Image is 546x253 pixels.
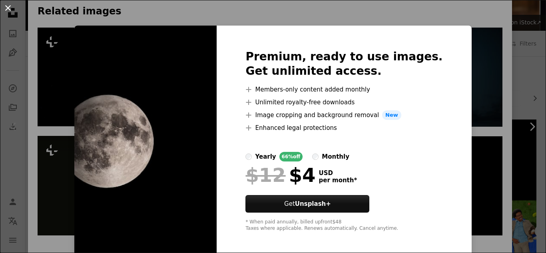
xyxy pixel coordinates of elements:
[245,153,252,160] input: yearly66%off
[245,110,442,120] li: Image cropping and background removal
[279,152,303,161] div: 66% off
[245,98,442,107] li: Unlimited royalty-free downloads
[319,169,357,177] span: USD
[245,50,442,78] h2: Premium, ready to use images. Get unlimited access.
[382,110,401,120] span: New
[312,153,319,160] input: monthly
[245,195,369,213] button: GetUnsplash+
[245,165,315,185] div: $4
[295,200,331,207] strong: Unsplash+
[245,123,442,133] li: Enhanced legal protections
[322,152,349,161] div: monthly
[245,85,442,94] li: Members-only content added monthly
[245,165,285,185] span: $12
[255,152,276,161] div: yearly
[245,219,442,232] div: * When paid annually, billed upfront $48 Taxes where applicable. Renews automatically. Cancel any...
[319,177,357,184] span: per month *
